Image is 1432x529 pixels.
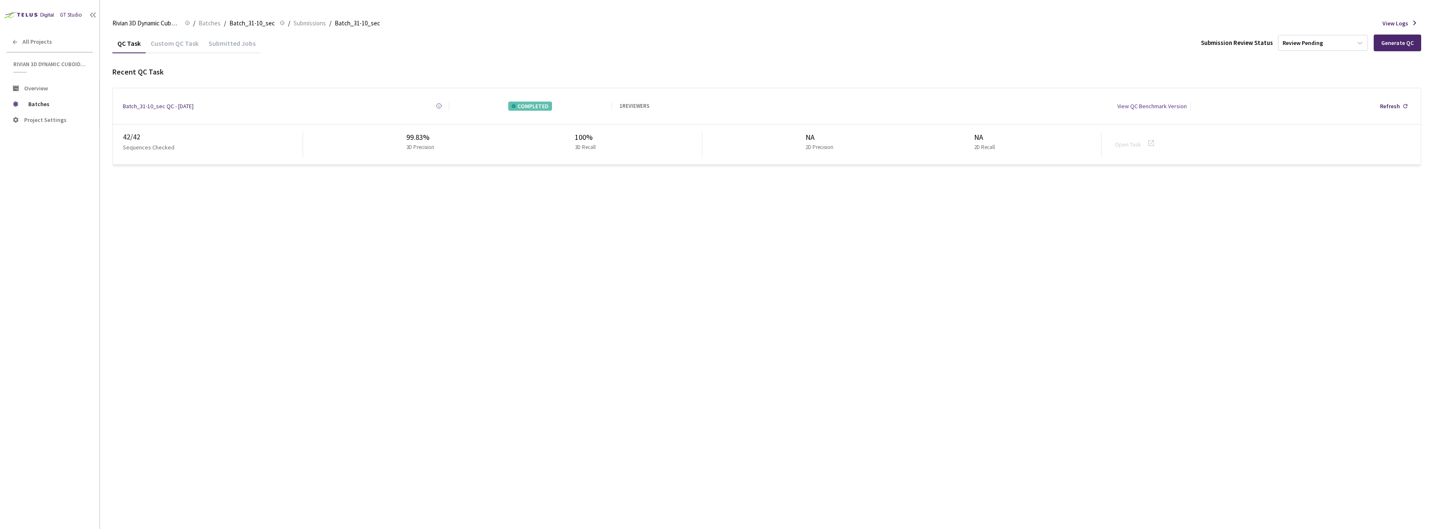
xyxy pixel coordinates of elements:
span: Batch_31-10_sec [229,18,275,28]
div: 1 REVIEWERS [619,102,649,110]
span: Batches [199,18,221,28]
span: All Projects [22,38,52,45]
p: 2D Precision [805,143,833,151]
a: Open Task [1115,141,1141,148]
li: / [193,18,195,28]
div: 100% [575,132,599,143]
p: 3D Recall [575,143,596,151]
div: QC Task [112,39,146,53]
div: Review Pending [1283,39,1323,47]
li: / [329,18,331,28]
span: Rivian 3D Dynamic Cuboids[2024-25] [13,61,88,68]
li: / [224,18,226,28]
div: Custom QC Task [146,39,204,53]
p: 3D Precision [406,143,434,151]
span: Project Settings [24,116,67,124]
div: NA [974,132,998,143]
div: Generate QC [1381,40,1414,46]
span: Rivian 3D Dynamic Cuboids[2024-25] [112,18,180,28]
p: 2D Recall [974,143,995,151]
span: Submissions [293,18,326,28]
div: Submitted Jobs [204,39,261,53]
a: Batch_31-10_sec QC - [DATE] [123,102,194,111]
div: Refresh [1380,102,1400,111]
div: Submission Review Status [1201,38,1273,48]
span: View Logs [1382,19,1408,28]
span: Overview [24,84,48,92]
div: View QC Benchmark Version [1117,102,1187,111]
a: Batches [197,18,222,27]
div: COMPLETED [508,102,552,111]
span: Batch_31-10_sec [335,18,380,28]
span: Batches [28,96,85,112]
p: Sequences Checked [123,143,174,152]
div: Recent QC Task [112,66,1421,78]
a: Submissions [292,18,328,27]
div: 99.83% [406,132,438,143]
li: / [288,18,290,28]
div: 42 / 42 [123,131,303,143]
div: NA [805,132,837,143]
div: GT Studio [60,11,82,19]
